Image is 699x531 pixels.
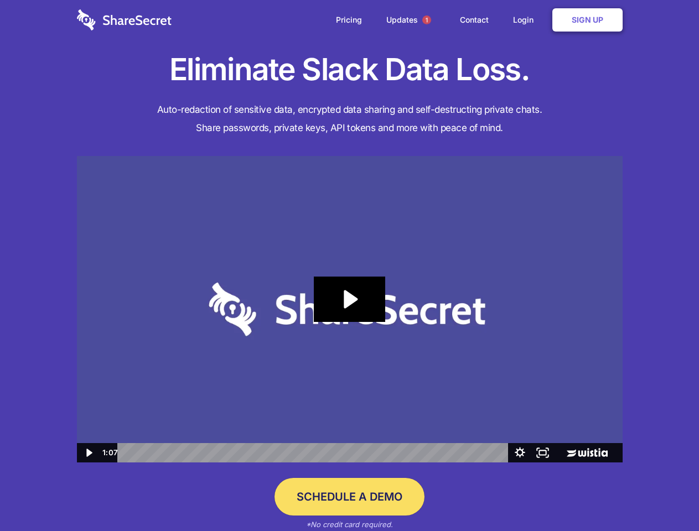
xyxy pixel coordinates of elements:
a: Contact [449,3,500,37]
a: Login [502,3,550,37]
h4: Auto-redaction of sensitive data, encrypted data sharing and self-destructing private chats. Shar... [77,101,623,137]
a: Pricing [325,3,373,37]
img: Sharesecret [77,156,623,463]
img: logo-wordmark-white-trans-d4663122ce5f474addd5e946df7df03e33cb6a1c49d2221995e7729f52c070b2.svg [77,9,172,30]
button: Play Video [77,443,100,462]
iframe: Drift Widget Chat Controller [644,476,686,518]
h1: Eliminate Slack Data Loss. [77,50,623,90]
